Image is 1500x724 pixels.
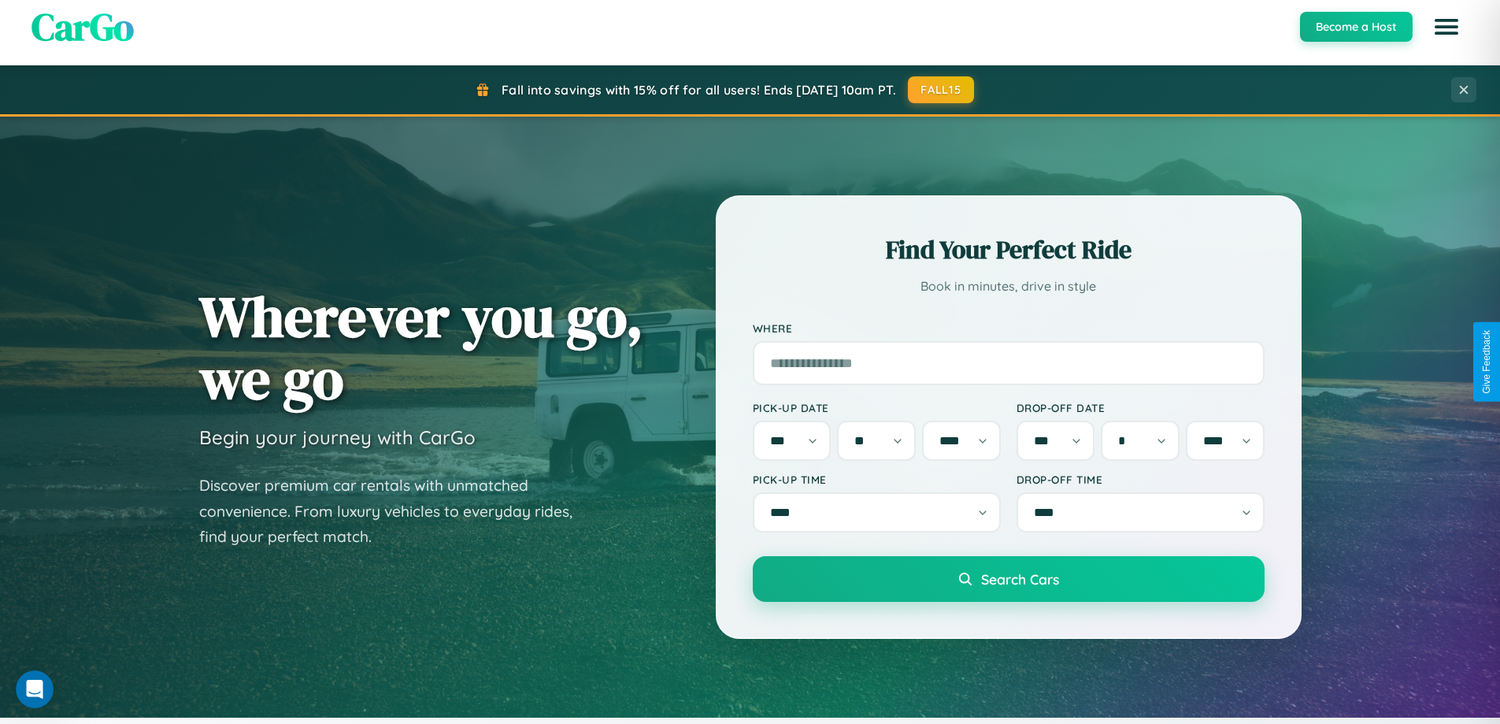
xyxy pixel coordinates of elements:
button: Search Cars [753,556,1265,602]
label: Pick-up Time [753,473,1001,486]
span: CarGo [31,1,134,53]
button: FALL15 [908,76,974,103]
h2: Find Your Perfect Ride [753,232,1265,267]
div: Give Feedback [1481,330,1492,394]
label: Drop-off Date [1017,401,1265,414]
button: Open menu [1424,5,1469,49]
h3: Begin your journey with CarGo [199,425,476,449]
span: Fall into savings with 15% off for all users! Ends [DATE] 10am PT. [502,82,896,98]
p: Book in minutes, drive in style [753,275,1265,298]
span: Search Cars [981,570,1059,588]
label: Pick-up Date [753,401,1001,414]
button: Become a Host [1300,12,1413,42]
p: Discover premium car rentals with unmatched convenience. From luxury vehicles to everyday rides, ... [199,473,593,550]
label: Where [753,321,1265,335]
h1: Wherever you go, we go [199,285,643,410]
label: Drop-off Time [1017,473,1265,486]
iframe: Intercom live chat [16,670,54,708]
